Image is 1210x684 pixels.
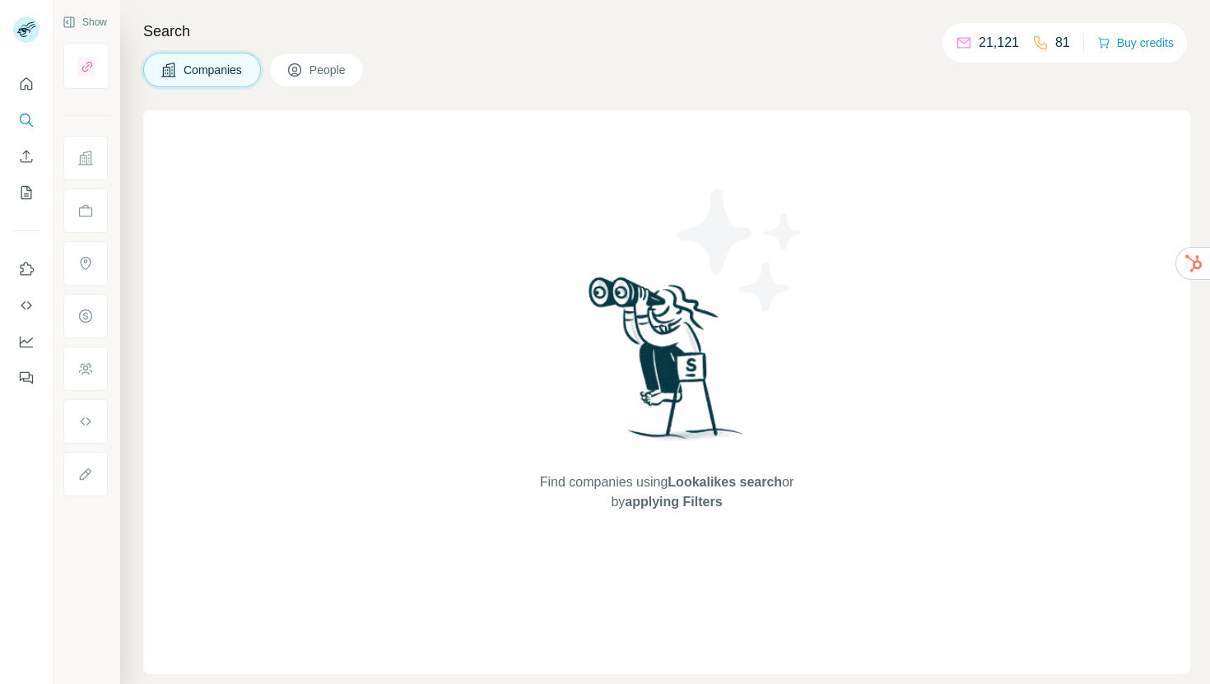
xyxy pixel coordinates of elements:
span: Find companies using or by [535,472,798,512]
button: Use Surfe API [13,291,40,320]
p: 21,121 [979,33,1019,53]
span: applying Filters [625,495,722,509]
button: Dashboard [13,327,40,356]
button: Search [13,105,40,135]
p: 81 [1055,33,1070,53]
button: Quick start [13,69,40,99]
button: Use Surfe on LinkedIn [13,254,40,284]
h4: Search [143,20,1190,43]
button: Feedback [13,363,40,393]
span: Companies [184,62,244,78]
button: Show [51,10,119,35]
button: Enrich CSV [13,142,40,171]
img: Surfe Illustration - Stars [667,176,815,324]
button: Buy credits [1097,31,1174,54]
span: Lookalikes search [668,475,782,489]
img: Surfe Illustration - Woman searching with binoculars [581,272,752,456]
span: People [309,62,347,78]
button: My lists [13,178,40,207]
